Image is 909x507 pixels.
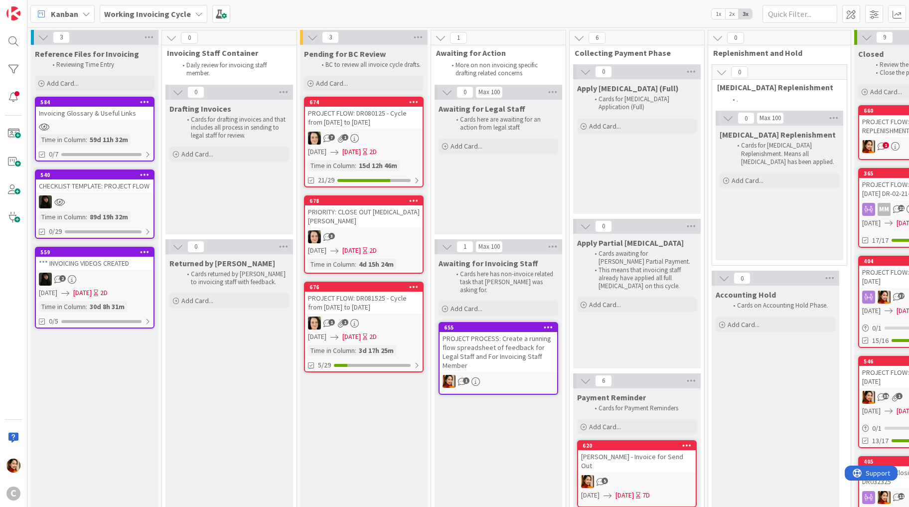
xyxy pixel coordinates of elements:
[451,270,557,295] li: Cards here has non-invoice related task that [PERSON_NAME] was asking for.
[86,301,87,312] span: :
[456,241,473,253] span: 1
[898,205,905,211] span: 21
[305,283,423,292] div: 676
[444,324,557,331] div: 655
[440,323,557,332] div: 655
[39,211,86,222] div: Time in Column
[720,130,836,140] span: Retainer Replenishment
[21,1,45,13] span: Support
[49,226,62,237] span: 0/29
[342,332,361,342] span: [DATE]
[47,61,153,69] li: Reviewing Time Entry
[642,490,650,501] div: 7D
[728,302,834,310] li: Cards on Accounting Hold Phase.
[439,104,525,114] span: Awaiting for Legal Staff
[167,48,284,58] span: Invoicing Staff Container
[304,195,424,274] a: 678PRIORITY: CLOSE OUT [MEDICAL_DATA][PERSON_NAME]BL[DATE][DATE]2DTime in Column:4d 15h 24m
[181,32,198,44] span: 0
[308,317,321,330] img: BL
[355,345,356,356] span: :
[40,99,153,106] div: 584
[615,490,634,501] span: [DATE]
[169,104,231,114] span: Drafting Invoices
[595,375,612,387] span: 6
[872,423,882,434] span: 0 / 1
[862,140,875,153] img: PM
[369,147,377,157] div: 2D
[59,275,66,282] span: 2
[727,96,835,104] li: .
[451,304,482,313] span: Add Card...
[578,441,696,450] div: 620
[578,475,696,488] div: PM
[581,490,600,501] span: [DATE]
[440,375,557,388] div: PM
[187,86,204,98] span: 0
[439,322,558,395] a: 655PROJECT PROCESS: Create a running flow spreadsheet of feedback for Legal Staff and For Invoici...
[577,392,646,402] span: Payment Reminder
[883,393,889,399] span: 35
[369,332,377,342] div: 2D
[589,422,621,431] span: Add Card...
[583,442,696,449] div: 620
[450,32,467,44] span: 1
[36,248,153,257] div: 559
[36,170,153,192] div: 540CHECKLIST TEMPLATE: PROJECT FLOW
[342,134,348,141] span: 1
[862,391,875,404] img: PM
[169,258,275,268] span: Returned by Breanna
[595,220,612,232] span: 0
[727,32,744,44] span: 0
[589,250,695,266] li: Cards awaiting for [PERSON_NAME] Partial Payment.
[100,288,108,298] div: 2D
[73,288,92,298] span: [DATE]
[304,97,424,187] a: 674PROJECT FLOW: DR080125 - Cycle from [DATE] to [DATE]BL[DATE][DATE]2DTime in Column:15d 12h 46m...
[451,116,557,132] li: Cards here are awaiting for an action from legal staff.
[439,258,538,268] span: Awaiting for Invoicing Staff
[39,288,57,298] span: [DATE]
[712,9,725,19] span: 1x
[355,259,356,270] span: :
[87,134,131,145] div: 59d 11h 32m
[872,235,889,246] span: 17/17
[328,134,335,141] span: 7
[456,86,473,98] span: 0
[731,66,748,78] span: 0
[177,61,285,78] li: Daily review for invoicing staff member.
[87,301,127,312] div: 30d 8h 31m
[739,9,752,19] span: 3x
[305,132,423,145] div: BL
[451,142,482,151] span: Add Card...
[36,179,153,192] div: CHECKLIST TEMPLATE: PROJECT FLOW
[305,283,423,314] div: 676PROJECT FLOW: DR081525 - Cycle from [DATE] to [DATE]
[602,478,608,484] span: 5
[308,345,355,356] div: Time in Column
[305,292,423,314] div: PROJECT FLOW: DR081525 - Cycle from [DATE] to [DATE]
[308,332,326,342] span: [DATE]
[35,247,154,329] a: 559*** INVOICING VIDEOS CREATEDES[DATE][DATE]2DTime in Column:30d 8h 31m0/5
[305,230,423,243] div: BL
[35,169,154,239] a: 540CHECKLIST TEMPLATE: PROJECT FLOWESTime in Column:89d 19h 32m0/29
[478,90,500,95] div: Max 100
[35,97,154,162] a: 584Invoicing Glossary & Useful LinksTime in Column:59d 11h 32m0/7
[322,31,339,43] span: 3
[463,377,469,384] span: 1
[356,259,396,270] div: 4d 15h 24m
[181,150,213,159] span: Add Card...
[39,195,52,208] img: ES
[440,323,557,372] div: 655PROJECT PROCESS: Create a running flow spreadsheet of feedback for Legal Staff and For Invoici...
[446,61,554,78] li: More on non invoicing specific drafting related concerns
[181,270,288,287] li: Cards returned by [PERSON_NAME] to invoicing staff with feedback.
[858,49,884,59] span: Closed
[86,211,87,222] span: :
[86,134,87,145] span: :
[898,493,905,500] span: 11
[309,197,423,204] div: 678
[762,5,837,23] input: Quick Filter...
[305,196,423,205] div: 678
[39,301,86,312] div: Time in Column
[896,393,903,399] span: 1
[304,49,386,59] span: Pending for BC Review
[478,244,500,249] div: Max 100
[36,273,153,286] div: ES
